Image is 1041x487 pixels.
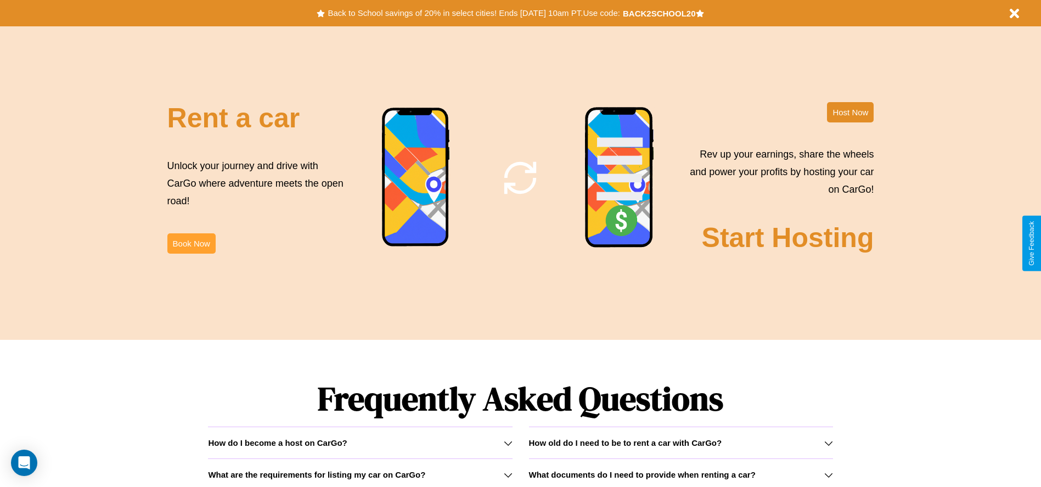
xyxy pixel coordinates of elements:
[167,157,347,210] p: Unlock your journey and drive with CarGo where adventure meets the open road!
[325,5,622,21] button: Back to School savings of 20% in select cities! Ends [DATE] 10am PT.Use code:
[529,470,756,479] h3: What documents do I need to provide when renting a car?
[208,371,832,427] h1: Frequently Asked Questions
[827,102,874,122] button: Host Now
[167,233,216,254] button: Book Now
[683,145,874,199] p: Rev up your earnings, share the wheels and power your profits by hosting your car on CarGo!
[529,438,722,447] h3: How old do I need to be to rent a car with CarGo?
[584,107,655,249] img: phone
[381,107,451,248] img: phone
[167,102,300,134] h2: Rent a car
[1028,221,1036,266] div: Give Feedback
[11,450,37,476] div: Open Intercom Messenger
[702,222,874,254] h2: Start Hosting
[208,438,347,447] h3: How do I become a host on CarGo?
[208,470,425,479] h3: What are the requirements for listing my car on CarGo?
[623,9,696,18] b: BACK2SCHOOL20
